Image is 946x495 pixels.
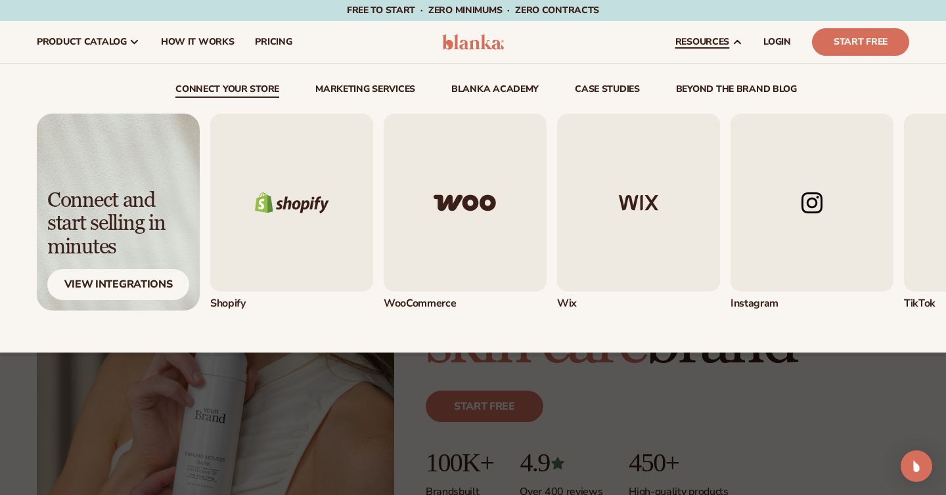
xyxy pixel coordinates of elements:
[557,114,720,311] div: 3 / 5
[210,114,373,311] div: 1 / 5
[901,450,932,482] div: Open Intercom Messenger
[384,114,547,291] img: Woo commerce logo.
[557,114,720,291] img: Wix logo.
[731,114,893,311] div: 4 / 5
[763,37,791,47] span: LOGIN
[26,21,150,63] a: product catalog
[161,37,235,47] span: How It Works
[451,85,539,98] a: Blanka Academy
[244,21,302,63] a: pricing
[210,297,373,311] div: Shopify
[384,297,547,311] div: WooCommerce
[676,85,797,98] a: beyond the brand blog
[255,37,292,47] span: pricing
[384,114,547,311] div: 2 / 5
[575,85,640,98] a: case studies
[175,85,279,98] a: connect your store
[731,114,893,291] img: Instagram logo.
[665,21,753,63] a: resources
[731,297,893,311] div: Instagram
[37,114,200,311] img: Light background with shadow.
[812,28,909,56] a: Start Free
[384,114,547,311] a: Woo commerce logo. WooCommerce
[47,269,189,300] div: View Integrations
[315,85,415,98] a: Marketing services
[753,21,801,63] a: LOGIN
[731,114,893,311] a: Instagram logo. Instagram
[347,4,599,16] span: Free to start · ZERO minimums · ZERO contracts
[47,189,189,259] div: Connect and start selling in minutes
[557,297,720,311] div: Wix
[37,37,127,47] span: product catalog
[210,114,373,311] a: Shopify logo. Shopify
[37,114,200,311] a: Light background with shadow. Connect and start selling in minutes View Integrations
[442,34,505,50] img: logo
[150,21,245,63] a: How It Works
[675,37,729,47] span: resources
[210,114,373,291] img: Shopify logo.
[557,114,720,311] a: Wix logo. Wix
